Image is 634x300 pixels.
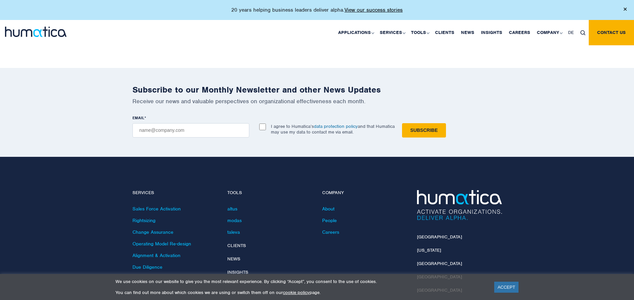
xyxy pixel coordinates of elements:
[417,261,462,266] a: [GEOGRAPHIC_DATA]
[417,234,462,240] a: [GEOGRAPHIC_DATA]
[322,206,334,212] a: About
[506,20,533,45] a: Careers
[132,190,217,196] h4: Services
[344,7,403,13] a: View our success stories
[132,217,155,223] a: Rightsizing
[227,217,242,223] a: modas
[259,124,266,130] input: I agree to Humatica’sdata protection policyand that Humatica may use my data to contact me via em...
[314,124,358,129] a: data protection policy
[227,256,240,262] a: News
[568,30,574,35] span: DE
[322,229,339,235] a: Careers
[322,217,337,223] a: People
[231,7,403,13] p: 20 years helping business leaders deliver alpha.
[580,30,585,35] img: search_icon
[417,247,441,253] a: [US_STATE]
[132,241,191,247] a: Operating Model Re-design
[115,279,486,284] p: We use cookies on our website to give you the most relevant experience. By clicking “Accept”, you...
[283,290,310,295] a: cookie policy
[376,20,408,45] a: Services
[132,264,162,270] a: Due Diligence
[132,98,502,105] p: Receive our news and valuable perspectives on organizational effectiveness each month.
[417,190,502,220] img: Humatica
[432,20,458,45] a: Clients
[115,290,486,295] p: You can find out more about which cookies we are using or switch them off on our page.
[494,282,519,293] a: ACCEPT
[5,27,67,37] img: logo
[533,20,565,45] a: Company
[132,115,144,121] span: EMAIL
[565,20,577,45] a: DE
[132,123,249,138] input: name@company.com
[402,123,446,138] input: Subscribe
[227,243,246,248] a: Clients
[132,229,173,235] a: Change Assurance
[335,20,376,45] a: Applications
[458,20,478,45] a: News
[227,269,248,275] a: Insights
[408,20,432,45] a: Tools
[478,20,506,45] a: Insights
[227,190,312,196] h4: Tools
[271,124,395,135] p: I agree to Humatica’s and that Humatica may use my data to contact me via email.
[227,229,240,235] a: taleva
[132,252,180,258] a: Alignment & Activation
[589,20,634,45] a: Contact us
[132,85,502,95] h2: Subscribe to our Monthly Newsletter and other News Updates
[132,206,181,212] a: Sales Force Activation
[227,206,237,212] a: altus
[322,190,407,196] h4: Company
